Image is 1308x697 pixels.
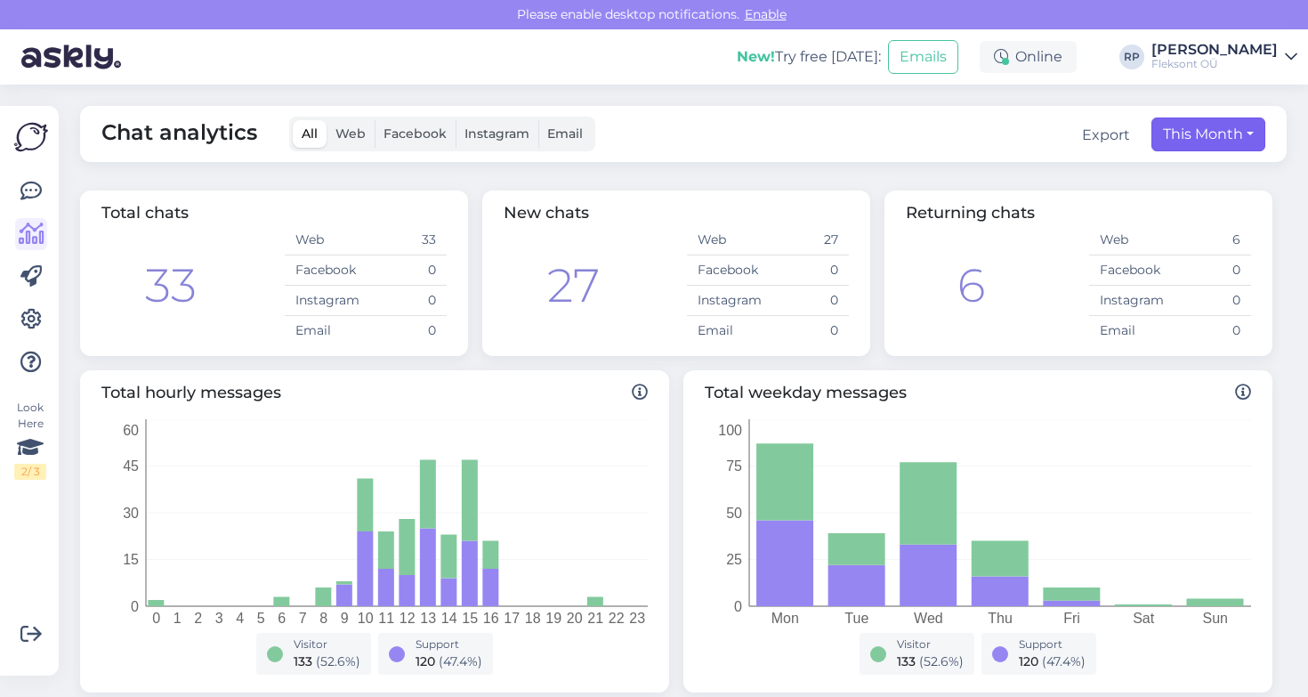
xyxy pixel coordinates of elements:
[294,653,312,669] span: 133
[441,611,457,626] tspan: 14
[1019,636,1086,652] div: Support
[145,251,197,320] div: 33
[737,48,775,65] b: New!
[768,225,849,255] td: 27
[525,611,541,626] tspan: 18
[1202,611,1227,626] tspan: Sun
[483,611,499,626] tspan: 16
[215,611,223,626] tspan: 3
[439,653,482,669] span: ( 47.4 %)
[366,225,447,255] td: 33
[316,653,360,669] span: ( 52.6 %)
[1042,653,1086,669] span: ( 47.4 %)
[914,611,943,626] tspan: Wed
[897,636,964,652] div: Visitor
[174,611,182,626] tspan: 1
[545,611,561,626] tspan: 19
[194,611,202,626] tspan: 2
[416,653,435,669] span: 120
[768,255,849,286] td: 0
[101,381,648,405] span: Total hourly messages
[341,611,349,626] tspan: 9
[1170,255,1251,286] td: 0
[980,41,1077,73] div: Online
[123,552,139,567] tspan: 15
[957,251,985,320] div: 6
[1089,225,1170,255] td: Web
[1170,286,1251,316] td: 0
[547,251,600,320] div: 27
[1089,255,1170,286] td: Facebook
[687,225,768,255] td: Web
[384,126,447,142] span: Facebook
[739,6,792,22] span: Enable
[1082,125,1130,146] button: Export
[319,611,327,626] tspan: 8
[14,464,46,480] div: 2 / 3
[294,636,360,652] div: Visitor
[366,286,447,316] td: 0
[152,611,160,626] tspan: 0
[378,611,394,626] tspan: 11
[14,120,48,154] img: Askly Logo
[768,286,849,316] td: 0
[14,400,46,480] div: Look Here
[919,653,964,669] span: ( 52.6 %)
[285,255,366,286] td: Facebook
[123,506,139,521] tspan: 30
[131,599,139,614] tspan: 0
[988,611,1013,626] tspan: Thu
[629,611,645,626] tspan: 23
[1151,43,1297,71] a: [PERSON_NAME]Fleksont OÜ
[587,611,603,626] tspan: 21
[1151,57,1278,71] div: Fleksont OÜ
[285,316,366,346] td: Email
[504,611,520,626] tspan: 17
[547,126,583,142] span: Email
[726,506,742,521] tspan: 50
[726,552,742,567] tspan: 25
[123,458,139,474] tspan: 45
[705,381,1251,405] span: Total weekday messages
[101,203,189,223] span: Total chats
[366,255,447,286] td: 0
[1089,316,1170,346] td: Email
[302,126,318,142] span: All
[734,599,742,614] tspan: 0
[400,611,416,626] tspan: 12
[888,40,958,74] button: Emails
[299,611,307,626] tspan: 7
[1089,286,1170,316] td: Instagram
[1119,45,1144,69] div: RP
[416,636,482,652] div: Support
[687,316,768,346] td: Email
[1133,611,1155,626] tspan: Sat
[504,203,589,223] span: New chats
[285,225,366,255] td: Web
[123,423,139,438] tspan: 60
[1170,225,1251,255] td: 6
[687,255,768,286] td: Facebook
[101,117,257,151] span: Chat analytics
[420,611,436,626] tspan: 13
[906,203,1035,223] span: Returning chats
[278,611,286,626] tspan: 6
[366,316,447,346] td: 0
[285,286,366,316] td: Instagram
[1019,653,1038,669] span: 120
[768,316,849,346] td: 0
[687,286,768,316] td: Instagram
[464,126,529,142] span: Instagram
[771,611,799,626] tspan: Mon
[1170,316,1251,346] td: 0
[1151,118,1265,151] button: This Month
[1151,43,1278,57] div: [PERSON_NAME]
[257,611,265,626] tspan: 5
[737,46,881,68] div: Try free [DATE]:
[462,611,478,626] tspan: 15
[718,423,742,438] tspan: 100
[609,611,625,626] tspan: 22
[897,653,916,669] span: 133
[567,611,583,626] tspan: 20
